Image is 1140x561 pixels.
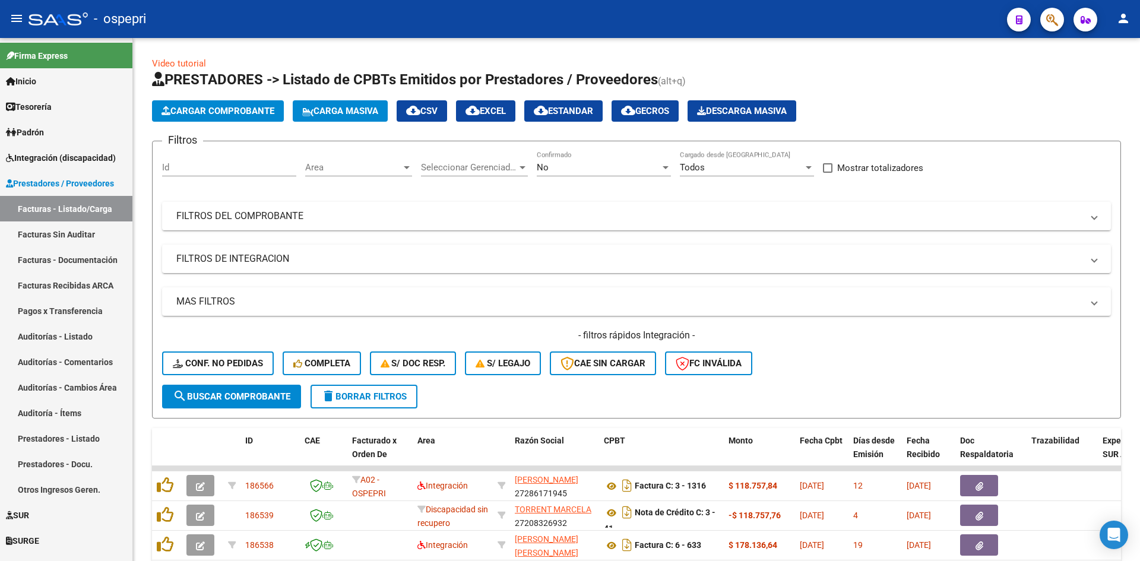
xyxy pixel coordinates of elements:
span: [DATE] [907,481,931,490]
app-download-masive: Descarga masiva de comprobantes (adjuntos) [688,100,796,122]
mat-panel-title: FILTROS DE INTEGRACION [176,252,1082,265]
span: SURGE [6,534,39,547]
span: - ospepri [94,6,146,32]
span: Borrar Filtros [321,391,407,402]
i: Descargar documento [619,476,635,495]
datatable-header-cell: Razón Social [510,428,599,480]
span: Estandar [534,106,593,116]
mat-icon: delete [321,389,335,403]
h4: - filtros rápidos Integración - [162,329,1111,342]
strong: Nota de Crédito C: 3 - 41 [604,508,715,534]
datatable-header-cell: CPBT [599,428,724,480]
span: Gecros [621,106,669,116]
strong: -$ 118.757,76 [729,511,781,520]
span: CAE [305,436,320,445]
span: Area [305,162,401,173]
span: Razón Social [515,436,564,445]
span: 19 [853,540,863,550]
mat-icon: search [173,389,187,403]
span: Monto [729,436,753,445]
a: Video tutorial [152,58,206,69]
datatable-header-cell: Facturado x Orden De [347,428,413,480]
datatable-header-cell: Trazabilidad [1027,428,1098,480]
button: Descarga Masiva [688,100,796,122]
datatable-header-cell: Fecha Cpbt [795,428,848,480]
datatable-header-cell: Días desde Emisión [848,428,902,480]
span: Doc Respaldatoria [960,436,1014,459]
datatable-header-cell: Fecha Recibido [902,428,955,480]
span: CSV [406,106,438,116]
button: S/ Doc Resp. [370,351,457,375]
span: 12 [853,481,863,490]
span: Conf. no pedidas [173,358,263,369]
button: Cargar Comprobante [152,100,284,122]
strong: Factura C: 6 - 633 [635,541,701,550]
mat-expansion-panel-header: FILTROS DEL COMPROBANTE [162,202,1111,230]
datatable-header-cell: CAE [300,428,347,480]
span: Completa [293,358,350,369]
div: 20339521515 [515,533,594,557]
span: [DATE] [907,511,931,520]
i: Descargar documento [619,535,635,554]
mat-icon: cloud_download [406,103,420,118]
i: Descargar documento [619,503,635,522]
strong: $ 178.136,64 [729,540,777,550]
span: No [537,162,549,173]
span: Inicio [6,75,36,88]
datatable-header-cell: Area [413,428,493,480]
datatable-header-cell: Monto [724,428,795,480]
mat-icon: cloud_download [534,103,548,118]
button: Borrar Filtros [311,385,417,408]
span: 186538 [245,540,274,550]
div: 27286171945 [515,473,594,498]
span: S/ Doc Resp. [381,358,446,369]
span: (alt+q) [658,75,686,87]
button: Completa [283,351,361,375]
button: CSV [397,100,447,122]
span: [DATE] [800,540,824,550]
span: SUR [6,509,29,522]
span: ID [245,436,253,445]
span: [PERSON_NAME] [515,475,578,484]
span: [DATE] [800,481,824,490]
button: EXCEL [456,100,515,122]
span: A02 - OSPEPRI [352,475,386,498]
span: Descarga Masiva [697,106,787,116]
span: Carga Masiva [302,106,378,116]
span: PRESTADORES -> Listado de CPBTs Emitidos por Prestadores / Proveedores [152,71,658,88]
span: S/ legajo [476,358,530,369]
span: 4 [853,511,858,520]
span: EXCEL [465,106,506,116]
span: Prestadores / Proveedores [6,177,114,190]
span: Todos [680,162,705,173]
span: Fecha Recibido [907,436,940,459]
button: Estandar [524,100,603,122]
strong: Factura C: 3 - 1316 [635,481,706,491]
span: [DATE] [800,511,824,520]
div: 27208326932 [515,503,594,528]
datatable-header-cell: ID [240,428,300,480]
mat-icon: menu [9,11,24,26]
button: Gecros [612,100,679,122]
button: Buscar Comprobante [162,385,301,408]
span: Tesorería [6,100,52,113]
span: Trazabilidad [1031,436,1079,445]
span: CPBT [604,436,625,445]
strong: $ 118.757,84 [729,481,777,490]
button: FC Inválida [665,351,752,375]
mat-icon: person [1116,11,1130,26]
span: FC Inválida [676,358,742,369]
span: Mostrar totalizadores [837,161,923,175]
datatable-header-cell: Doc Respaldatoria [955,428,1027,480]
span: [PERSON_NAME] [PERSON_NAME] [515,534,578,557]
span: Padrón [6,126,44,139]
span: Integración [417,540,468,550]
span: Buscar Comprobante [173,391,290,402]
span: Seleccionar Gerenciador [421,162,517,173]
span: Integración (discapacidad) [6,151,116,164]
mat-panel-title: MAS FILTROS [176,295,1082,308]
div: Open Intercom Messenger [1100,521,1128,549]
button: S/ legajo [465,351,541,375]
span: Fecha Cpbt [800,436,843,445]
span: Integración [417,481,468,490]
